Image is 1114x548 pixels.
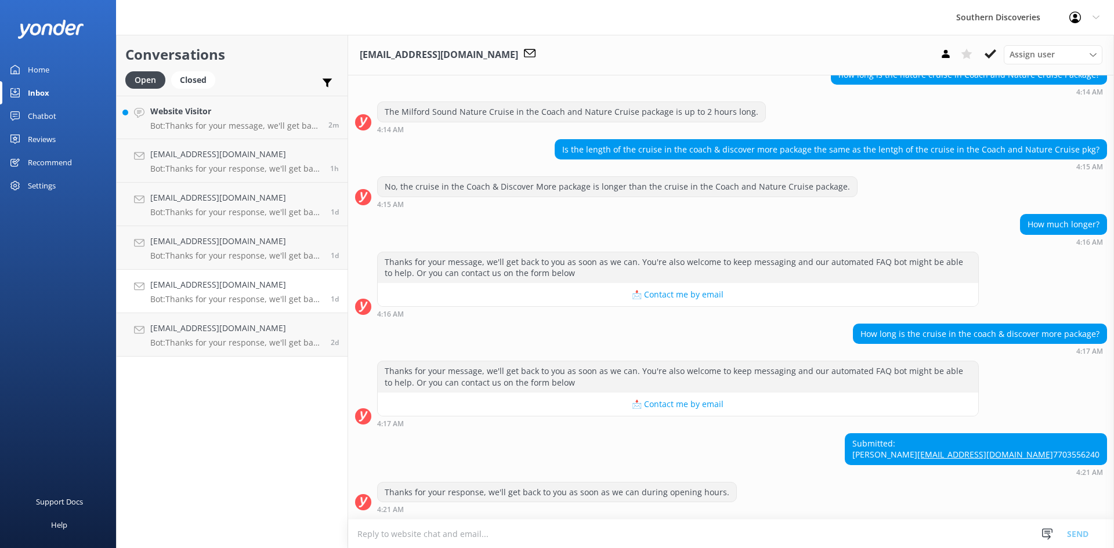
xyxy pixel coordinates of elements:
div: Help [51,513,67,536]
p: Bot: Thanks for your response, we'll get back to you as soon as we can during opening hours. [150,164,321,174]
div: Inbox [28,81,49,104]
div: Thanks for your response, we'll get back to you as soon as we can during opening hours. [378,482,736,502]
div: Recommend [28,151,72,174]
div: Thanks for your message, we'll get back to you as soon as we can. You're also welcome to keep mes... [378,361,978,392]
span: Sep 01 2025 05:31pm (UTC +12:00) Pacific/Auckland [331,207,339,217]
h2: Conversations [125,43,339,66]
div: Thanks for your message, we'll get back to you as soon as we can. You're also welcome to keep mes... [378,252,978,283]
p: Bot: Thanks for your response, we'll get back to you as soon as we can during opening hours. [150,294,322,304]
a: [EMAIL_ADDRESS][DOMAIN_NAME] [917,449,1053,460]
div: Sep 01 2025 04:14am (UTC +12:00) Pacific/Auckland [377,125,766,133]
strong: 4:14 AM [1076,89,1103,96]
strong: 4:21 AM [1076,469,1103,476]
div: Assign User [1004,45,1102,64]
h4: [EMAIL_ADDRESS][DOMAIN_NAME] [150,322,322,335]
p: Bot: Thanks for your message, we'll get back to you as soon as we can. You're also welcome to kee... [150,121,320,131]
p: Bot: Thanks for your response, we'll get back to you as soon as we can during opening hours. [150,251,322,261]
div: Chatbot [28,104,56,128]
div: Sep 01 2025 04:17am (UTC +12:00) Pacific/Auckland [853,347,1107,355]
div: Sep 01 2025 04:17am (UTC +12:00) Pacific/Auckland [377,419,979,427]
div: Sep 01 2025 04:21am (UTC +12:00) Pacific/Auckland [377,505,737,513]
span: Sep 01 2025 04:02pm (UTC +12:00) Pacific/Auckland [331,251,339,260]
h4: [EMAIL_ADDRESS][DOMAIN_NAME] [150,148,321,161]
strong: 4:17 AM [1076,348,1103,355]
a: [EMAIL_ADDRESS][DOMAIN_NAME]Bot:Thanks for your response, we'll get back to you as soon as we can... [117,313,348,357]
div: Sep 01 2025 04:21am (UTC +12:00) Pacific/Auckland [845,468,1107,476]
div: Support Docs [36,490,83,513]
span: Sep 02 2025 04:23pm (UTC +12:00) Pacific/Auckland [330,164,339,173]
strong: 4:16 AM [1076,239,1103,246]
div: Open [125,71,165,89]
span: Sep 01 2025 04:21am (UTC +12:00) Pacific/Auckland [331,294,339,304]
div: How much longer? [1021,215,1106,234]
a: [EMAIL_ADDRESS][DOMAIN_NAME]Bot:Thanks for your response, we'll get back to you as soon as we can... [117,183,348,226]
h4: [EMAIL_ADDRESS][DOMAIN_NAME] [150,191,322,204]
div: Sep 01 2025 04:15am (UTC +12:00) Pacific/Auckland [377,200,858,208]
p: Bot: Thanks for your response, we'll get back to you as soon as we can during opening hours. [150,337,322,348]
button: 📩 Contact me by email [378,393,978,416]
a: [EMAIL_ADDRESS][DOMAIN_NAME]Bot:Thanks for your response, we'll get back to you as soon as we can... [117,270,348,313]
strong: 4:16 AM [377,311,404,318]
div: Submitted: [PERSON_NAME] 7703556240 [845,434,1106,464]
div: How long is the cruise in the coach & discover more package? [853,324,1106,344]
span: Sep 02 2025 05:48pm (UTC +12:00) Pacific/Auckland [328,120,339,130]
strong: 4:15 AM [1076,164,1103,170]
h4: Website Visitor [150,105,320,118]
div: Reviews [28,128,56,151]
a: Open [125,73,171,86]
button: 📩 Contact me by email [378,283,978,306]
span: Aug 31 2025 02:27am (UTC +12:00) Pacific/Auckland [331,337,339,347]
div: Is the length of the cruise in the coach & discover more package the same as the lentgh of the cr... [555,140,1106,159]
a: [EMAIL_ADDRESS][DOMAIN_NAME]Bot:Thanks for your response, we'll get back to you as soon as we can... [117,226,348,270]
h4: [EMAIL_ADDRESS][DOMAIN_NAME] [150,278,322,291]
div: Closed [171,71,215,89]
div: Settings [28,174,56,197]
h4: [EMAIL_ADDRESS][DOMAIN_NAME] [150,235,322,248]
strong: 4:15 AM [377,201,404,208]
div: No, the cruise in the Coach & Discover More package is longer than the cruise in the Coach and Na... [378,177,857,197]
span: Assign user [1010,48,1055,61]
div: Sep 01 2025 04:14am (UTC +12:00) Pacific/Auckland [831,88,1107,96]
div: The Milford Sound Nature Cruise in the Coach and Nature Cruise package is up to 2 hours long. [378,102,765,122]
a: Website VisitorBot:Thanks for your message, we'll get back to you as soon as we can. You're also ... [117,96,348,139]
h3: [EMAIL_ADDRESS][DOMAIN_NAME] [360,48,518,63]
strong: 4:21 AM [377,506,404,513]
strong: 4:17 AM [377,420,404,427]
p: Bot: Thanks for your response, we'll get back to you as soon as we can during opening hours. [150,207,322,217]
a: [EMAIL_ADDRESS][DOMAIN_NAME]Bot:Thanks for your response, we'll get back to you as soon as we can... [117,139,348,183]
div: Sep 01 2025 04:16am (UTC +12:00) Pacific/Auckland [377,310,979,318]
div: Sep 01 2025 04:15am (UTC +12:00) Pacific/Auckland [555,162,1107,170]
div: Home [28,58,49,81]
img: yonder-white-logo.png [17,20,84,39]
a: Closed [171,73,221,86]
div: Sep 01 2025 04:16am (UTC +12:00) Pacific/Auckland [1020,238,1107,246]
strong: 4:14 AM [377,126,404,133]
